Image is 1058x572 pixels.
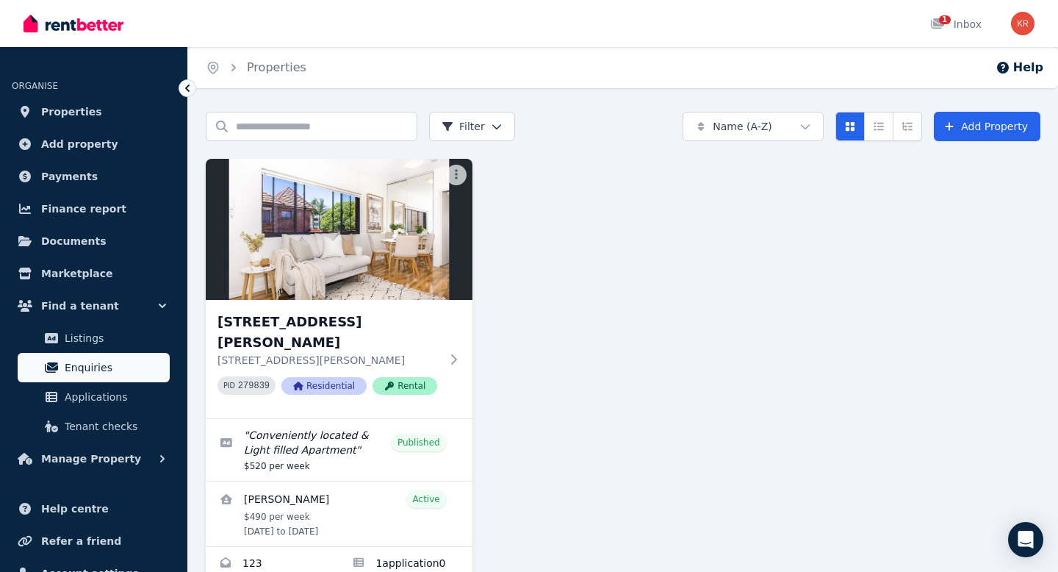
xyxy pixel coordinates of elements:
code: 279839 [238,381,270,391]
button: Help [996,59,1043,76]
button: Find a tenant [12,291,176,321]
button: Card view [835,112,865,141]
span: Refer a friend [41,532,121,550]
span: ORGANISE [12,81,58,91]
button: Filter [429,112,515,141]
a: Enquiries [18,353,170,382]
span: Listings [65,329,164,347]
span: Rental [373,377,437,395]
a: Refer a friend [12,526,176,556]
a: 11/1A Robert Street, Ashfield[STREET_ADDRESS][PERSON_NAME][STREET_ADDRESS][PERSON_NAME]PID 279839... [206,159,472,418]
a: Finance report [12,194,176,224]
a: View details for Lara Ottignon [206,482,472,546]
span: Applications [65,388,164,406]
div: Inbox [930,17,982,32]
a: Payments [12,162,176,191]
span: Payments [41,168,98,185]
span: Filter [442,119,485,134]
div: View options [835,112,922,141]
a: Add property [12,129,176,159]
a: Listings [18,323,170,353]
img: Karina Reyes [1011,12,1034,35]
span: 1 [939,15,951,24]
a: Marketplace [12,259,176,288]
img: 11/1A Robert Street, Ashfield [206,159,472,300]
a: Edit listing: Conveniently located & Light filled Apartment [206,419,472,481]
a: Help centre [12,494,176,523]
span: Enquiries [65,359,164,376]
span: Find a tenant [41,297,119,315]
span: Tenant checks [65,418,164,435]
span: Residential [281,377,367,395]
button: Name (A-Z) [683,112,824,141]
div: Open Intercom Messenger [1008,522,1043,557]
a: Applications [18,382,170,412]
span: Add property [41,135,118,153]
span: Properties [41,103,102,121]
span: Name (A-Z) [713,119,772,134]
a: Documents [12,226,176,256]
button: More options [446,165,467,185]
p: [STREET_ADDRESS][PERSON_NAME] [217,353,440,368]
a: Tenant checks [18,412,170,441]
a: Add Property [934,112,1040,141]
button: Expanded list view [893,112,922,141]
span: Finance report [41,200,126,218]
button: Manage Property [12,444,176,473]
span: Help centre [41,500,109,518]
a: Properties [247,60,306,74]
nav: Breadcrumb [188,47,324,88]
a: Properties [12,97,176,126]
span: Documents [41,232,107,250]
span: Manage Property [41,450,141,468]
button: Compact list view [864,112,893,141]
img: RentBetter [24,12,123,35]
h3: [STREET_ADDRESS][PERSON_NAME] [217,312,440,353]
small: PID [223,382,235,390]
span: Marketplace [41,265,112,282]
